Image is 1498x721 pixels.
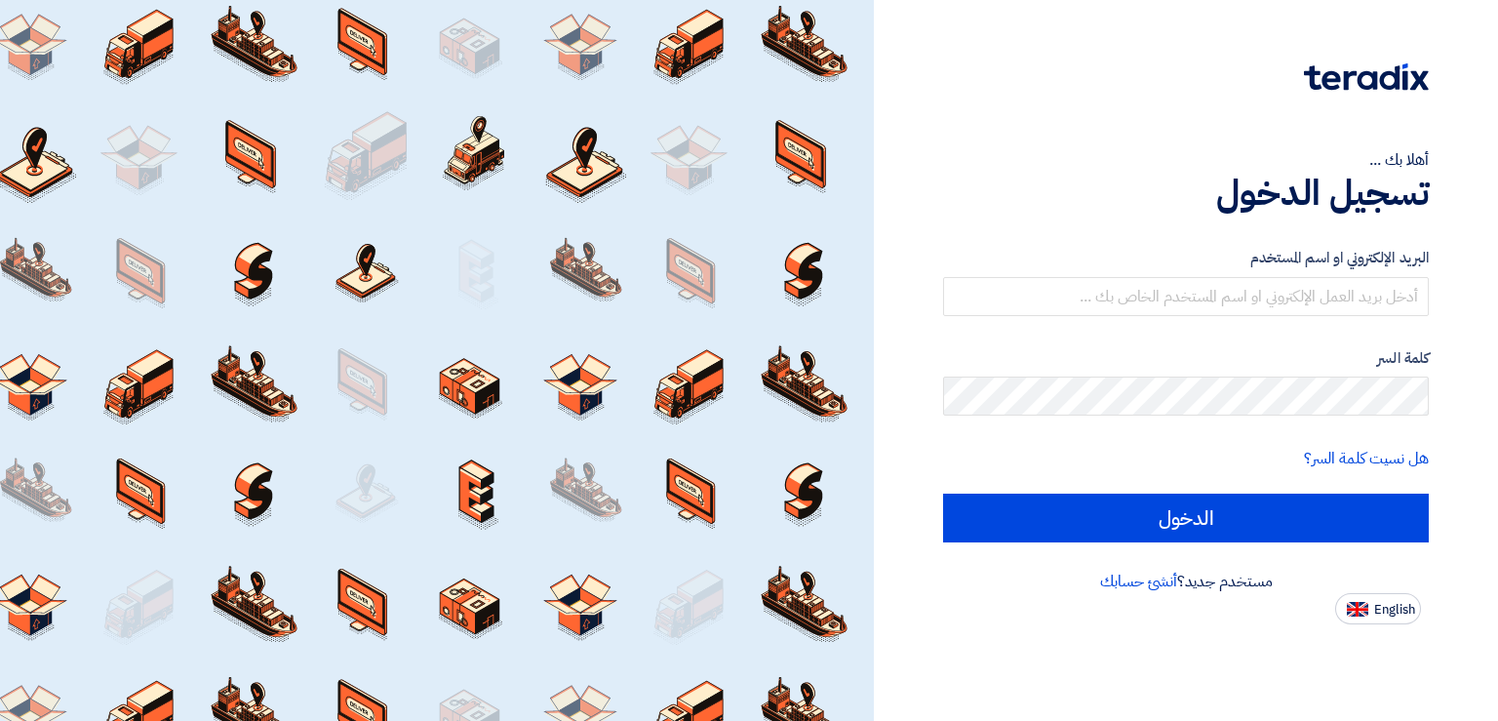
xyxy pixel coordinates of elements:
[1374,603,1415,617] span: English
[1304,447,1429,470] a: هل نسيت كلمة السر؟
[943,148,1429,172] div: أهلا بك ...
[943,570,1429,593] div: مستخدم جديد؟
[1100,570,1177,593] a: أنشئ حسابك
[943,247,1429,269] label: البريد الإلكتروني او اسم المستخدم
[1347,602,1368,617] img: en-US.png
[1335,593,1421,624] button: English
[943,277,1429,316] input: أدخل بريد العمل الإلكتروني او اسم المستخدم الخاص بك ...
[943,172,1429,215] h1: تسجيل الدخول
[1304,63,1429,91] img: Teradix logo
[943,494,1429,542] input: الدخول
[943,347,1429,370] label: كلمة السر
